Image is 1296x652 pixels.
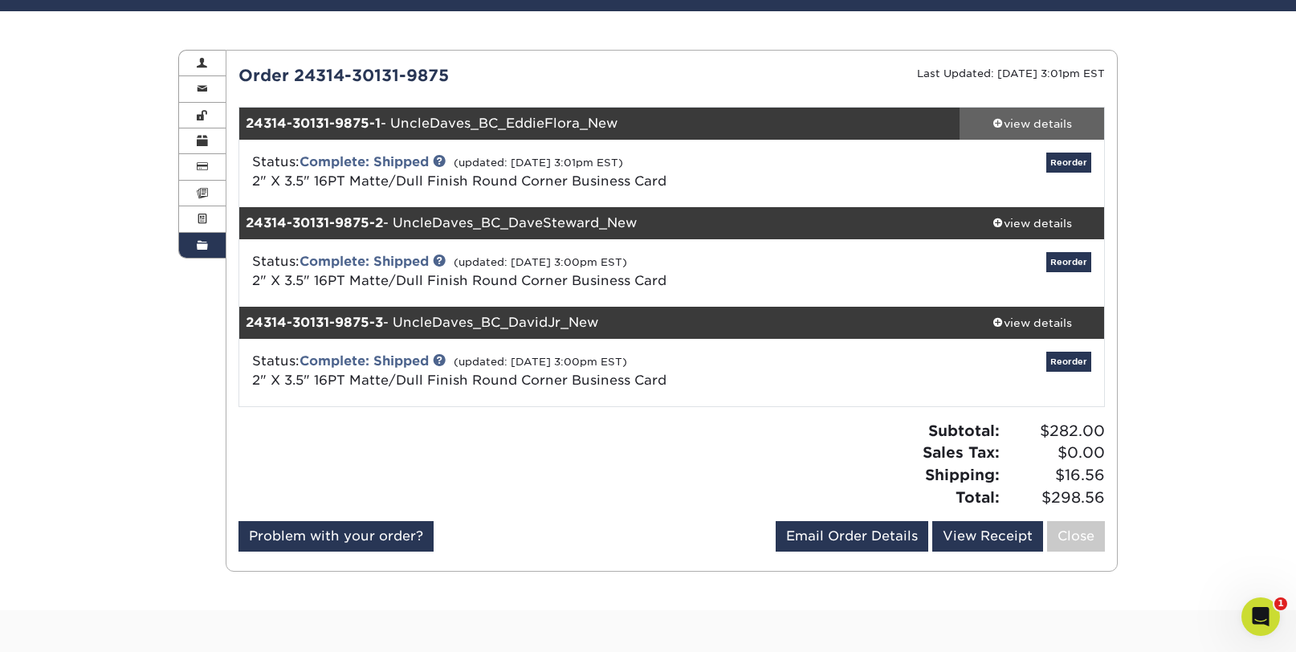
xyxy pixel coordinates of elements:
div: - UncleDaves_BC_EddieFlora_New [239,108,960,140]
span: $0.00 [1005,442,1105,464]
a: View Receipt [932,521,1043,552]
a: Reorder [1046,352,1091,372]
a: 2" X 3.5" 16PT Matte/Dull Finish Round Corner Business Card [252,173,666,189]
div: view details [960,116,1104,132]
a: view details [960,207,1104,239]
a: 2" X 3.5" 16PT Matte/Dull Finish Round Corner Business Card [252,273,666,288]
a: 2" X 3.5" 16PT Matte/Dull Finish Round Corner Business Card [252,373,666,388]
iframe: Intercom live chat [1241,597,1280,636]
div: Status: [240,153,816,191]
div: Status: [240,352,816,390]
strong: 24314-30131-9875-2 [246,215,383,230]
span: $16.56 [1005,464,1105,487]
a: Reorder [1046,252,1091,272]
div: - UncleDaves_BC_DaveSteward_New [239,207,960,239]
iframe: Google Customer Reviews [4,603,137,646]
strong: Total: [956,488,1000,506]
a: Problem with your order? [238,521,434,552]
small: Last Updated: [DATE] 3:01pm EST [917,67,1105,79]
strong: 24314-30131-9875-1 [246,116,381,131]
a: view details [960,108,1104,140]
div: Status: [240,252,816,291]
strong: Sales Tax: [923,443,1000,461]
a: Complete: Shipped [300,353,429,369]
small: (updated: [DATE] 3:00pm EST) [454,356,627,368]
div: view details [960,215,1104,231]
strong: 24314-30131-9875-3 [246,315,383,330]
strong: Subtotal: [928,422,1000,439]
span: $298.56 [1005,487,1105,509]
a: Close [1047,521,1105,552]
span: $282.00 [1005,420,1105,442]
a: Complete: Shipped [300,254,429,269]
div: - UncleDaves_BC_DavidJr_New [239,307,960,339]
div: Order 24314-30131-9875 [226,63,672,88]
small: (updated: [DATE] 3:01pm EST) [454,157,623,169]
div: view details [960,315,1104,331]
a: Complete: Shipped [300,154,429,169]
strong: Shipping: [925,466,1000,483]
a: Email Order Details [776,521,928,552]
span: 1 [1274,597,1287,610]
small: (updated: [DATE] 3:00pm EST) [454,256,627,268]
a: view details [960,307,1104,339]
a: Reorder [1046,153,1091,173]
